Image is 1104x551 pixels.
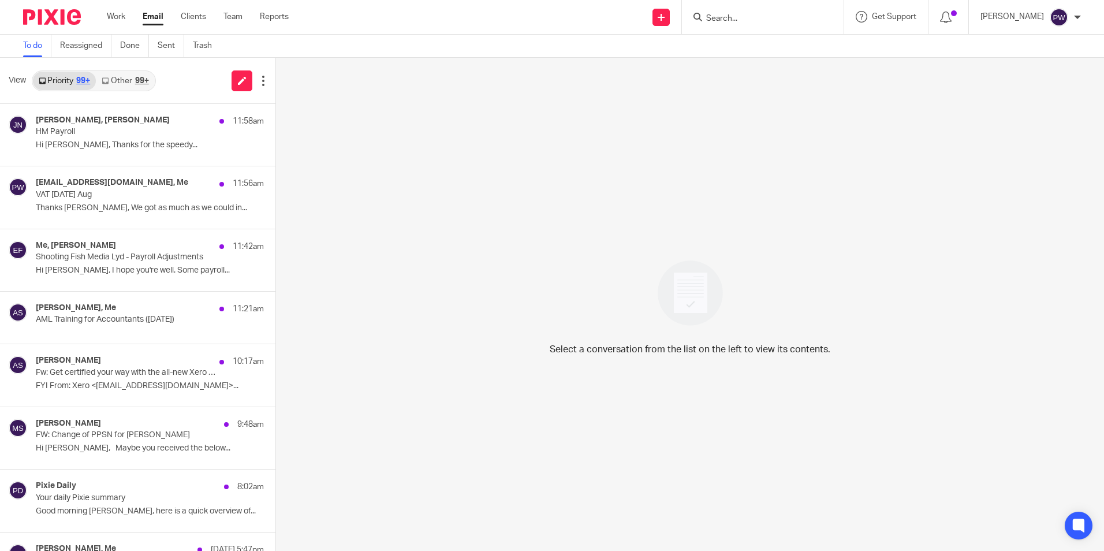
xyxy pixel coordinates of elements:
[76,77,90,85] div: 99+
[36,241,116,251] h4: Me, [PERSON_NAME]
[143,11,163,23] a: Email
[9,303,27,322] img: svg%3E
[260,11,289,23] a: Reports
[980,11,1044,23] p: [PERSON_NAME]
[705,14,809,24] input: Search
[36,190,218,200] p: VAT [DATE] Aug
[237,481,264,493] p: 8:02am
[223,11,243,23] a: Team
[36,203,264,213] p: Thanks [PERSON_NAME], We got as much as we could in...
[36,381,264,391] p: FYI From: Xero <[EMAIL_ADDRESS][DOMAIN_NAME]>...
[23,35,51,57] a: To do
[9,116,27,134] img: svg%3E
[9,481,27,500] img: svg%3E
[9,178,27,196] img: svg%3E
[36,493,218,503] p: Your daily Pixie summary
[96,72,154,90] a: Other99+
[550,342,830,356] p: Select a conversation from the list on the left to view its contents.
[9,419,27,437] img: svg%3E
[9,356,27,374] img: svg%3E
[36,252,218,262] p: Shooting Fish Media Lyd - Payroll Adjustments
[233,356,264,367] p: 10:17am
[33,72,96,90] a: Priority99+
[36,178,188,188] h4: [EMAIL_ADDRESS][DOMAIN_NAME], Me
[36,266,264,275] p: Hi [PERSON_NAME], I hope you're well. Some payroll...
[36,315,218,325] p: AML Training for Accountants ([DATE])
[23,9,81,25] img: Pixie
[36,419,101,429] h4: [PERSON_NAME]
[233,241,264,252] p: 11:42am
[9,75,26,87] span: View
[158,35,184,57] a: Sent
[60,35,111,57] a: Reassigned
[193,35,221,57] a: Trash
[181,11,206,23] a: Clients
[135,77,149,85] div: 99+
[237,419,264,430] p: 9:48am
[872,13,916,21] span: Get Support
[36,140,264,150] p: Hi [PERSON_NAME], Thanks for the speedy...
[120,35,149,57] a: Done
[650,253,730,333] img: image
[233,178,264,189] p: 11:56am
[36,303,116,313] h4: [PERSON_NAME], Me
[36,368,218,378] p: Fw: Get certified your way with the all-new Xero certification
[36,430,218,440] p: FW: Change of PPSN for [PERSON_NAME]
[36,116,170,125] h4: [PERSON_NAME], [PERSON_NAME]
[107,11,125,23] a: Work
[9,241,27,259] img: svg%3E
[36,444,264,453] p: Hi [PERSON_NAME], Maybe you received the below...
[36,481,76,491] h4: Pixie Daily
[36,507,264,516] p: Good morning [PERSON_NAME], here is a quick overview of...
[233,116,264,127] p: 11:58am
[233,303,264,315] p: 11:21am
[36,127,218,137] p: HM Payroll
[36,356,101,366] h4: [PERSON_NAME]
[1050,8,1068,27] img: svg%3E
